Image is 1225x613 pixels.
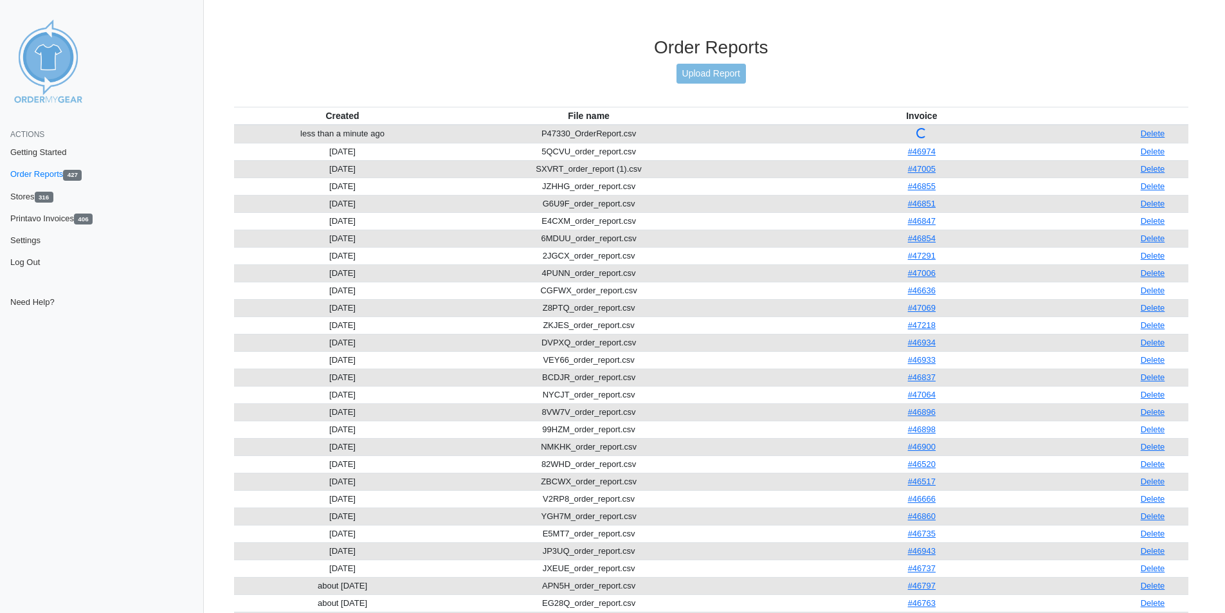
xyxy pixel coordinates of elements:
a: #46974 [908,147,936,156]
td: less than a minute ago [234,125,451,143]
a: Delete [1141,372,1165,382]
td: [DATE] [234,490,451,508]
td: [DATE] [234,334,451,351]
a: Delete [1141,147,1165,156]
a: #46855 [908,181,936,191]
a: Delete [1141,425,1165,434]
span: 427 [63,170,82,181]
td: P47330_OrderReport.csv [451,125,727,143]
td: BCDJR_order_report.csv [451,369,727,386]
a: Delete [1141,129,1165,138]
a: #46520 [908,459,936,469]
a: Delete [1141,598,1165,608]
td: VEY66_order_report.csv [451,351,727,369]
td: YGH7M_order_report.csv [451,508,727,525]
td: 5QCVU_order_report.csv [451,143,727,160]
td: [DATE] [234,525,451,542]
td: 2JGCX_order_report.csv [451,247,727,264]
a: Delete [1141,442,1165,452]
a: #47291 [908,251,936,261]
a: #46735 [908,529,936,538]
td: G6U9F_order_report.csv [451,195,727,212]
a: Delete [1141,581,1165,590]
a: Delete [1141,511,1165,521]
a: Delete [1141,338,1165,347]
td: APN5H_order_report.csv [451,577,727,594]
a: Delete [1141,563,1165,573]
td: 8VW7V_order_report.csv [451,403,727,421]
td: [DATE] [234,403,451,421]
a: #46737 [908,563,936,573]
a: Delete [1141,477,1165,486]
span: 316 [35,192,53,203]
span: 406 [74,214,93,224]
a: Delete [1141,529,1165,538]
a: #47218 [908,320,936,330]
a: #46943 [908,546,936,556]
a: Delete [1141,216,1165,226]
a: #46934 [908,338,936,347]
td: EG28Q_order_report.csv [451,594,727,612]
th: Created [234,107,451,125]
a: Delete [1141,233,1165,243]
td: [DATE] [234,299,451,316]
td: about [DATE] [234,577,451,594]
span: Actions [10,130,44,139]
td: [DATE] [234,455,451,473]
a: #46636 [908,286,936,295]
td: [DATE] [234,143,451,160]
td: DVPXQ_order_report.csv [451,334,727,351]
a: Delete [1141,164,1165,174]
td: [DATE] [234,560,451,577]
h3: Order Reports [234,37,1189,59]
td: NMKHK_order_report.csv [451,438,727,455]
a: #46797 [908,581,936,590]
td: E4CXM_order_report.csv [451,212,727,230]
a: Delete [1141,546,1165,556]
td: SXVRT_order_report (1).csv [451,160,727,178]
td: [DATE] [234,230,451,247]
td: JXEUE_order_report.csv [451,560,727,577]
a: Delete [1141,390,1165,399]
a: #47005 [908,164,936,174]
td: [DATE] [234,178,451,195]
th: File name [451,107,727,125]
a: Upload Report [676,64,746,84]
a: #46860 [908,511,936,521]
td: 99HZM_order_report.csv [451,421,727,438]
a: #46837 [908,372,936,382]
td: [DATE] [234,438,451,455]
td: [DATE] [234,351,451,369]
td: 82WHD_order_report.csv [451,455,727,473]
td: NYCJT_order_report.csv [451,386,727,403]
td: [DATE] [234,369,451,386]
a: Delete [1141,494,1165,504]
td: [DATE] [234,473,451,490]
a: #46847 [908,216,936,226]
td: CGFWX_order_report.csv [451,282,727,299]
a: #46763 [908,598,936,608]
a: Delete [1141,355,1165,365]
a: Delete [1141,286,1165,295]
td: [DATE] [234,386,451,403]
a: #46666 [908,494,936,504]
td: [DATE] [234,316,451,334]
a: Delete [1141,268,1165,278]
td: Z8PTQ_order_report.csv [451,299,727,316]
td: JZHHG_order_report.csv [451,178,727,195]
td: [DATE] [234,160,451,178]
a: #46900 [908,442,936,452]
td: ZBCWX_order_report.csv [451,473,727,490]
td: [DATE] [234,542,451,560]
a: Delete [1141,181,1165,191]
a: Delete [1141,459,1165,469]
a: #46517 [908,477,936,486]
a: Delete [1141,199,1165,208]
a: #46851 [908,199,936,208]
td: [DATE] [234,508,451,525]
a: #46854 [908,233,936,243]
td: [DATE] [234,421,451,438]
td: JP3UQ_order_report.csv [451,542,727,560]
td: [DATE] [234,247,451,264]
a: #47006 [908,268,936,278]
